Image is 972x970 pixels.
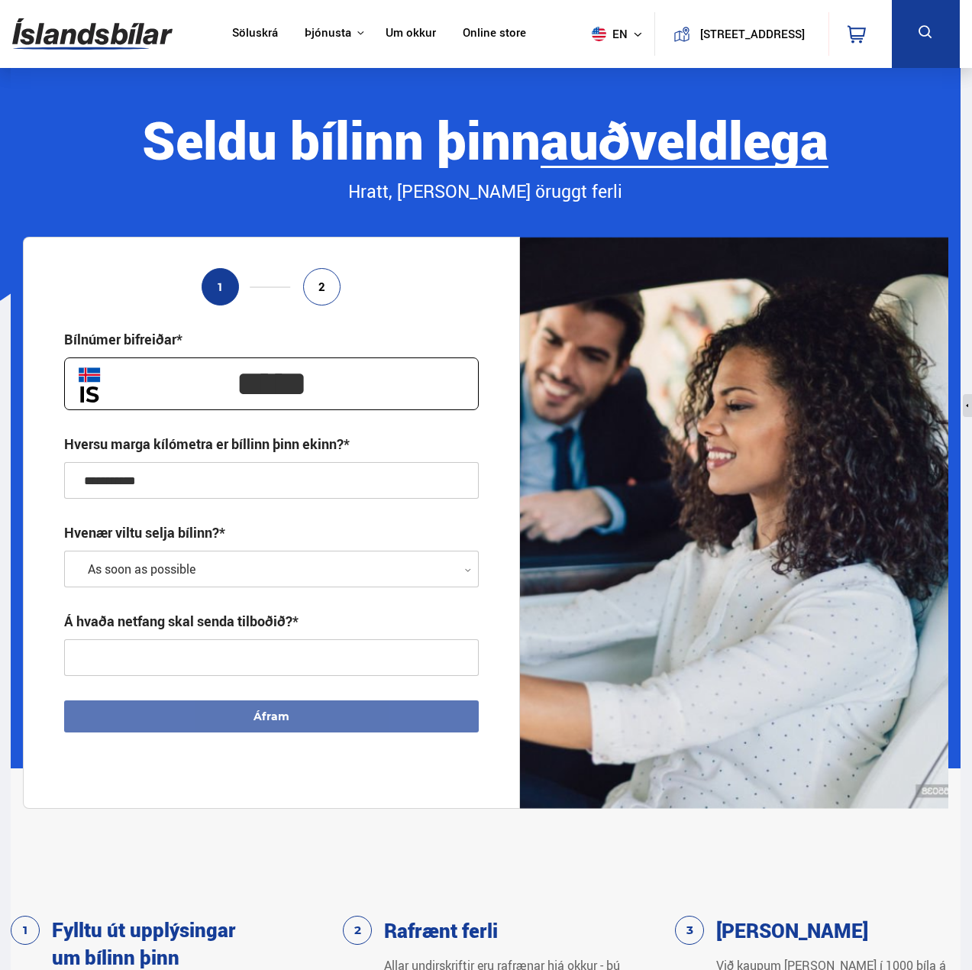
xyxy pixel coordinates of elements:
img: G0Ugv5HjCgRt.svg [12,9,173,59]
h3: Rafrænt ferli [384,917,498,944]
img: svg+xml;base64,PHN2ZyB4bWxucz0iaHR0cDovL3d3dy53My5vcmcvMjAwMC9zdmciIHdpZHRoPSI1MTIiIGhlaWdodD0iNT... [592,27,606,41]
div: Bílnúmer bifreiðar* [64,330,182,348]
button: [STREET_ADDRESS] [696,27,809,40]
a: Um okkur [386,26,436,42]
a: Online store [463,26,526,42]
div: Hversu marga kílómetra er bíllinn þinn ekinn?* [64,435,350,453]
a: [STREET_ADDRESS] [664,12,819,56]
button: en [586,11,654,57]
button: Þjónusta [305,26,351,40]
span: 2 [318,280,325,293]
div: Á hvaða netfang skal senda tilboðið?* [64,612,299,630]
a: Söluskrá [232,26,278,42]
span: 1 [217,280,224,293]
b: auðveldlega [541,104,828,175]
button: Áfram [64,700,479,732]
label: Hvenær viltu selja bílinn?* [64,523,225,542]
div: Seldu bílinn þinn [23,111,948,168]
span: en [586,27,624,41]
h3: [PERSON_NAME] [716,917,868,944]
button: Opna LiveChat spjallviðmót [12,6,58,52]
div: Hratt, [PERSON_NAME] öruggt ferli [23,179,948,205]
